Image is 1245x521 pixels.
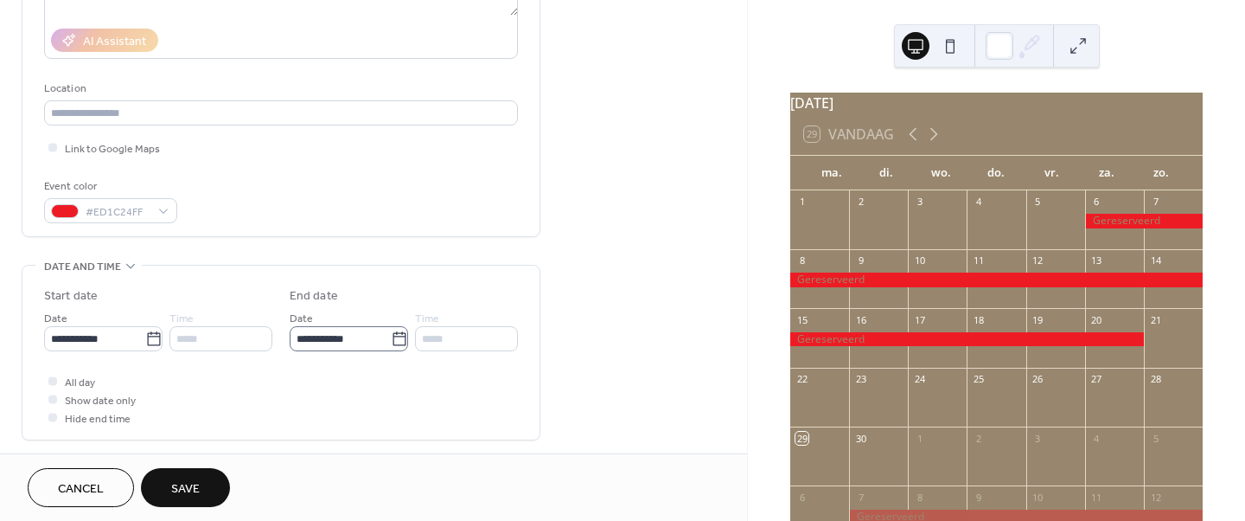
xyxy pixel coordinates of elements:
div: 11 [972,254,985,267]
div: 7 [1149,196,1162,209]
span: Show date only [65,392,136,410]
div: 16 [854,313,867,326]
div: di. [859,156,915,190]
div: 1 [795,196,808,209]
button: Save [141,468,230,507]
div: 9 [854,254,867,267]
div: 11 [1090,491,1103,504]
div: 17 [913,313,926,326]
div: Gereserveerd [790,332,1144,347]
div: wo. [914,156,969,190]
div: Gereserveerd [1085,214,1203,228]
div: 1 [913,432,926,445]
div: ma. [804,156,859,190]
div: 5 [1031,196,1044,209]
span: Cancel [58,480,104,498]
div: 5 [1149,432,1162,445]
div: 25 [972,373,985,386]
div: 14 [1149,254,1162,267]
div: 10 [913,254,926,267]
div: Event color [44,177,174,196]
span: Date and time [44,258,121,276]
div: 6 [795,491,808,504]
div: 12 [1149,491,1162,504]
div: Gereserveerd [790,273,1203,287]
div: Start date [44,287,98,306]
span: #ED1C24FF [86,203,150,222]
div: 29 [795,432,808,445]
div: 7 [854,491,867,504]
div: 6 [1090,196,1103,209]
div: 15 [795,313,808,326]
div: zo. [1133,156,1189,190]
span: Date [44,310,67,328]
div: End date [290,287,338,306]
div: 8 [795,254,808,267]
div: 2 [854,196,867,209]
div: do. [969,156,1025,190]
div: Location [44,80,514,98]
div: 3 [1031,432,1044,445]
div: 4 [972,196,985,209]
div: 21 [1149,313,1162,326]
span: All day [65,374,95,392]
span: Save [171,480,200,498]
div: 3 [913,196,926,209]
div: 28 [1149,373,1162,386]
div: [DATE] [790,93,1203,113]
span: Link to Google Maps [65,140,160,158]
div: 22 [795,373,808,386]
div: 13 [1090,254,1103,267]
span: Time [169,310,194,328]
div: 26 [1031,373,1044,386]
span: Date [290,310,313,328]
div: 4 [1090,432,1103,445]
div: 30 [854,432,867,445]
div: vr. [1024,156,1079,190]
button: Cancel [28,468,134,507]
div: 20 [1090,313,1103,326]
div: 23 [854,373,867,386]
div: 24 [913,373,926,386]
div: 12 [1031,254,1044,267]
div: 9 [972,491,985,504]
div: 19 [1031,313,1044,326]
div: 2 [972,432,985,445]
span: Time [415,310,439,328]
span: Hide end time [65,410,131,428]
div: za. [1079,156,1134,190]
div: 10 [1031,491,1044,504]
div: 27 [1090,373,1103,386]
div: 18 [972,313,985,326]
div: 8 [913,491,926,504]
